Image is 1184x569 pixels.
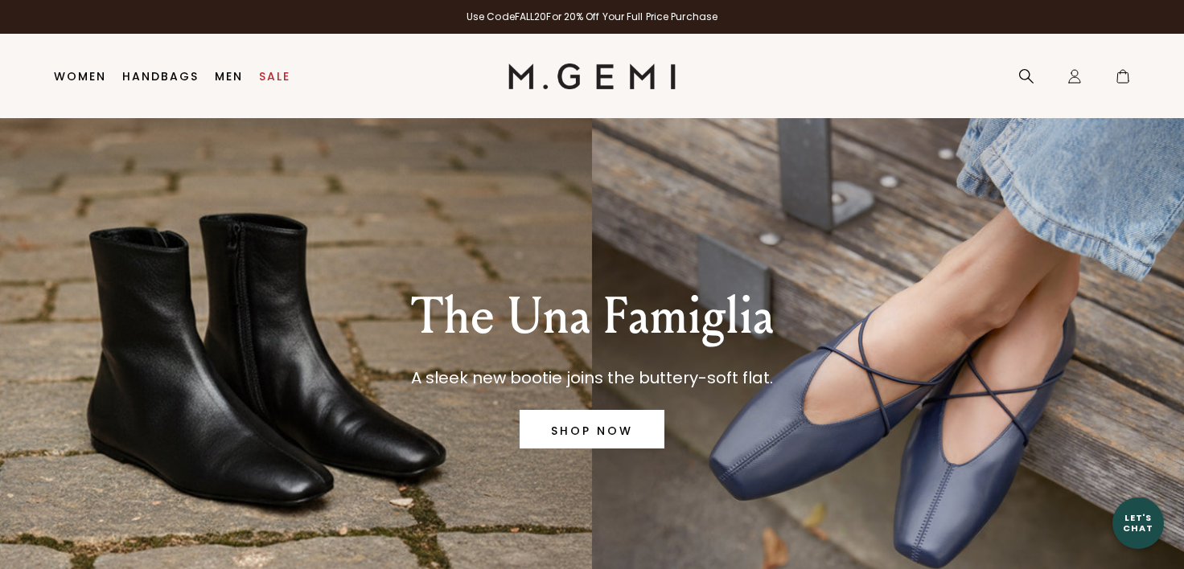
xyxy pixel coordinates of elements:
[259,70,290,83] a: Sale
[520,410,664,448] a: SHOP NOW
[515,10,547,23] strong: FALL20
[122,70,199,83] a: Handbags
[411,365,774,391] p: A sleek new bootie joins the buttery-soft flat.
[215,70,243,83] a: Men
[1112,513,1164,533] div: Let's Chat
[508,63,676,89] img: M.Gemi
[54,70,106,83] a: Women
[411,288,774,346] p: The Una Famiglia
